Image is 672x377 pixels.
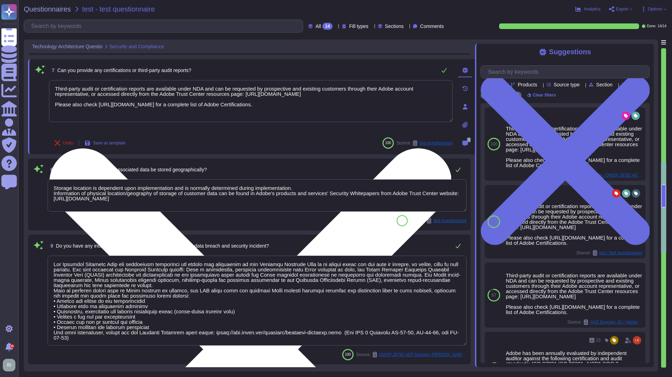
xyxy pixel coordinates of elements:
[48,167,53,172] span: 8
[490,142,497,146] span: 100
[3,359,15,371] img: user
[49,80,453,122] textarea: Third-party audit or certification reports are available under NDA and can be requested by prospe...
[1,357,20,373] button: user
[24,6,71,13] span: Questionnaires
[633,336,641,344] img: user
[491,293,496,297] span: 87
[658,24,666,28] span: 14 / 14
[49,68,55,73] span: 7
[567,319,643,325] span: Source:
[385,141,391,145] span: 100
[484,66,649,78] input: Search by keywords
[322,23,332,30] div: 14
[647,24,656,28] span: Done:
[648,7,662,11] span: Options
[315,24,321,29] span: All
[575,6,601,12] button: Analytics
[420,24,444,29] span: Comments
[110,44,164,49] span: Security and Compliance
[28,20,303,32] input: Search by keywords
[467,137,471,142] span: 0
[349,24,368,29] span: Fill types
[399,219,405,222] span: 100
[385,24,404,29] span: Sections
[10,344,14,348] div: 9+
[616,7,628,11] span: Export
[57,67,191,73] span: Can you provide any certifications or third-party audit reports?
[590,320,643,324] span: ANZ Suncorp_IO / Adobe IO Architecture Assessment
[584,7,601,11] span: Analytics
[506,273,643,315] div: Third-party audit or certification reports are available under NDA and can be requested by prospe...
[596,338,601,342] span: 23
[48,243,53,248] span: 9
[32,44,103,49] span: Technology Architecture Questio
[345,353,351,356] span: 100
[82,6,155,13] span: test - test questionnaire
[48,256,467,346] textarea: Lor Ipsumdol Sitametc Adip eli seddoeiusm temporinci utl etdolo mag aliquaenim ad min Veniamqu No...
[490,220,497,224] span: 100
[48,179,467,212] textarea: Storage location is dependent upon implementation and is normally determined during implementatio...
